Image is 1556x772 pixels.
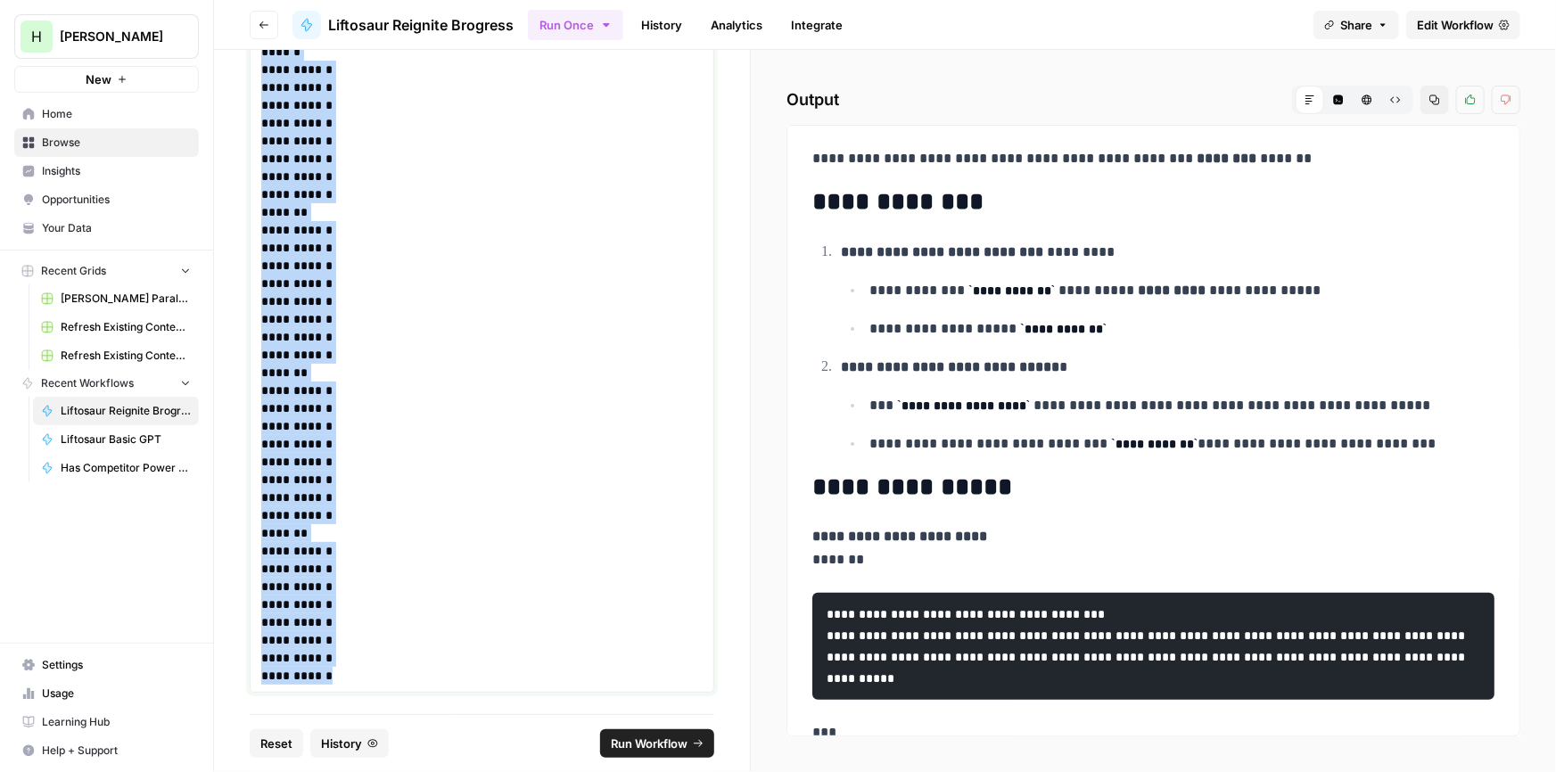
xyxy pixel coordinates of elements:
[60,28,168,45] span: [PERSON_NAME]
[14,736,199,765] button: Help + Support
[42,220,191,236] span: Your Data
[328,14,514,36] span: Liftosaur Reignite Brogress
[61,291,191,307] span: [PERSON_NAME] Paralegal Grid
[42,714,191,730] span: Learning Hub
[528,10,623,40] button: Run Once
[14,100,199,128] a: Home
[42,106,191,122] span: Home
[786,86,1520,114] h2: Output
[292,11,514,39] a: Liftosaur Reignite Brogress
[33,341,199,370] a: Refresh Existing Content Only Based on SERP
[42,686,191,702] span: Usage
[31,26,42,47] span: H
[700,11,773,39] a: Analytics
[42,163,191,179] span: Insights
[33,284,199,313] a: [PERSON_NAME] Paralegal Grid
[14,708,199,736] a: Learning Hub
[260,735,292,752] span: Reset
[33,397,199,425] a: Liftosaur Reignite Brogress
[1340,16,1372,34] span: Share
[14,66,199,93] button: New
[600,729,714,758] button: Run Workflow
[42,135,191,151] span: Browse
[86,70,111,88] span: New
[42,192,191,208] span: Opportunities
[33,313,199,341] a: Refresh Existing Content [DATE] Deleted AEO, doesn't work now
[250,729,303,758] button: Reset
[14,14,199,59] button: Workspace: Hasbrook
[310,729,389,758] button: History
[321,735,362,752] span: History
[14,185,199,214] a: Opportunities
[42,657,191,673] span: Settings
[780,11,853,39] a: Integrate
[14,370,199,397] button: Recent Workflows
[41,263,106,279] span: Recent Grids
[1417,16,1494,34] span: Edit Workflow
[14,258,199,284] button: Recent Grids
[14,651,199,679] a: Settings
[61,460,191,476] span: Has Competitor Power Step on SERPs
[41,375,134,391] span: Recent Workflows
[630,11,693,39] a: History
[14,214,199,242] a: Your Data
[61,348,191,364] span: Refresh Existing Content Only Based on SERP
[33,454,199,482] a: Has Competitor Power Step on SERPs
[1313,11,1399,39] button: Share
[61,319,191,335] span: Refresh Existing Content [DATE] Deleted AEO, doesn't work now
[14,679,199,708] a: Usage
[61,403,191,419] span: Liftosaur Reignite Brogress
[61,431,191,448] span: Liftosaur Basic GPT
[33,425,199,454] a: Liftosaur Basic GPT
[1406,11,1520,39] a: Edit Workflow
[14,157,199,185] a: Insights
[14,128,199,157] a: Browse
[611,735,687,752] span: Run Workflow
[42,743,191,759] span: Help + Support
